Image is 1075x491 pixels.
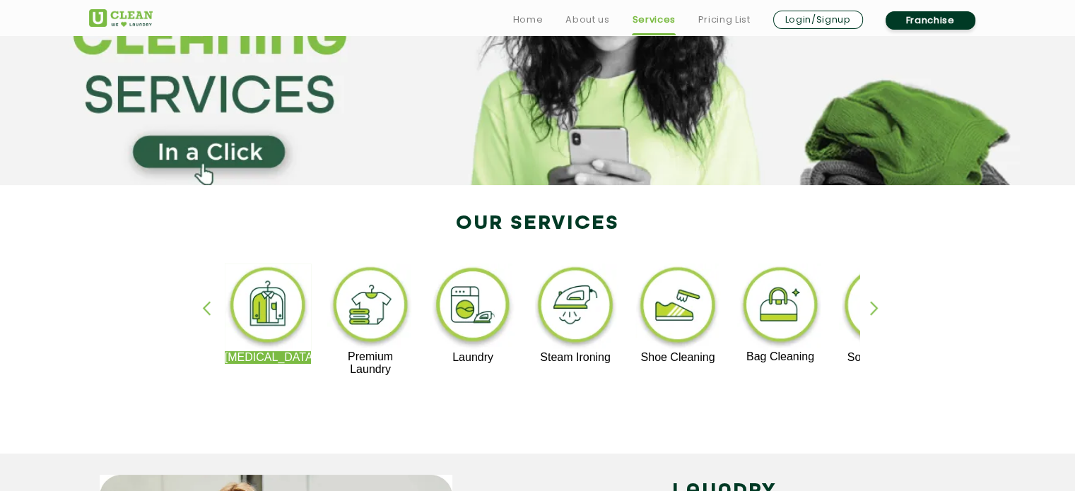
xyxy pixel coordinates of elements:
[839,351,926,364] p: Sofa Cleaning
[532,264,619,351] img: steam_ironing_11zon.webp
[225,351,312,364] p: [MEDICAL_DATA]
[565,11,609,28] a: About us
[737,264,824,350] img: bag_cleaning_11zon.webp
[773,11,863,29] a: Login/Signup
[327,350,414,376] p: Premium Laundry
[430,264,517,351] img: laundry_cleaning_11zon.webp
[839,264,926,351] img: sofa_cleaning_11zon.webp
[327,264,414,350] img: premium_laundry_cleaning_11zon.webp
[698,11,751,28] a: Pricing List
[635,351,722,364] p: Shoe Cleaning
[886,11,975,30] a: Franchise
[89,9,153,27] img: UClean Laundry and Dry Cleaning
[513,11,544,28] a: Home
[632,11,675,28] a: Services
[635,264,722,351] img: shoe_cleaning_11zon.webp
[532,351,619,364] p: Steam Ironing
[737,350,824,363] p: Bag Cleaning
[430,351,517,364] p: Laundry
[225,264,312,351] img: dry_cleaning_11zon.webp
